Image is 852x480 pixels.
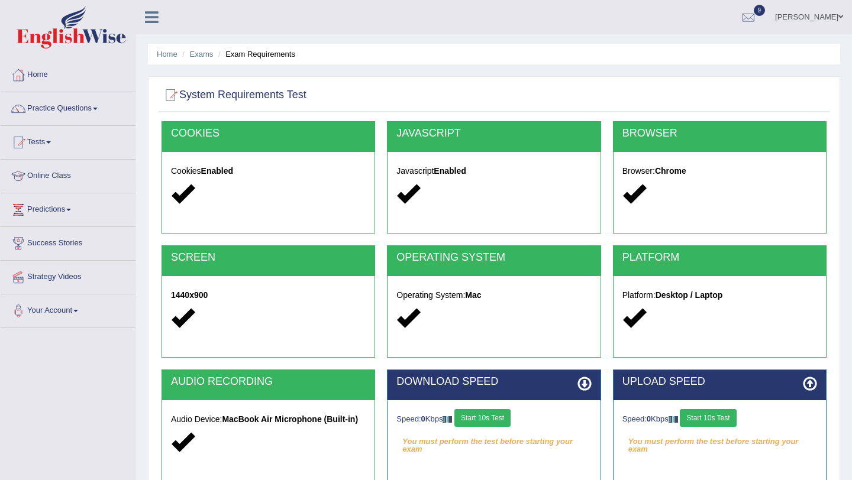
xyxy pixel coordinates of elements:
strong: Enabled [434,166,466,176]
strong: Mac [465,290,481,300]
h5: Operating System: [396,291,591,300]
strong: 0 [421,414,425,423]
strong: 0 [647,414,651,423]
div: Speed: Kbps [396,409,591,430]
img: ajax-loader-fb-connection.gif [669,416,678,423]
h2: SCREEN [171,252,366,264]
h5: Cookies [171,167,366,176]
a: Exams [190,50,214,59]
a: Strategy Videos [1,261,135,290]
a: Tests [1,126,135,155]
h2: UPLOAD SPEED [622,376,817,388]
button: Start 10s Test [454,409,511,427]
h5: Audio Device: [171,415,366,424]
a: Home [1,59,135,88]
h2: BROWSER [622,128,817,140]
em: You must perform the test before starting your exam [396,433,591,450]
strong: Enabled [201,166,233,176]
li: Exam Requirements [215,48,295,60]
a: Online Class [1,160,135,189]
strong: 1440x900 [171,290,208,300]
h2: PLATFORM [622,252,817,264]
h2: COOKIES [171,128,366,140]
strong: Desktop / Laptop [656,290,723,300]
button: Start 10s Test [680,409,736,427]
a: Predictions [1,193,135,223]
h2: OPERATING SYSTEM [396,252,591,264]
strong: MacBook Air Microphone (Built-in) [222,414,358,424]
h5: Browser: [622,167,817,176]
a: Your Account [1,294,135,324]
strong: Chrome [655,166,686,176]
h2: JAVASCRIPT [396,128,591,140]
h5: Javascript [396,167,591,176]
h5: Platform: [622,291,817,300]
span: 9 [754,5,766,16]
h2: AUDIO RECORDING [171,376,366,388]
a: Practice Questions [1,92,135,122]
h2: System Requirements Test [162,86,306,104]
a: Success Stories [1,227,135,257]
h2: DOWNLOAD SPEED [396,376,591,388]
img: ajax-loader-fb-connection.gif [443,416,452,423]
div: Speed: Kbps [622,409,817,430]
em: You must perform the test before starting your exam [622,433,817,450]
a: Home [157,50,177,59]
